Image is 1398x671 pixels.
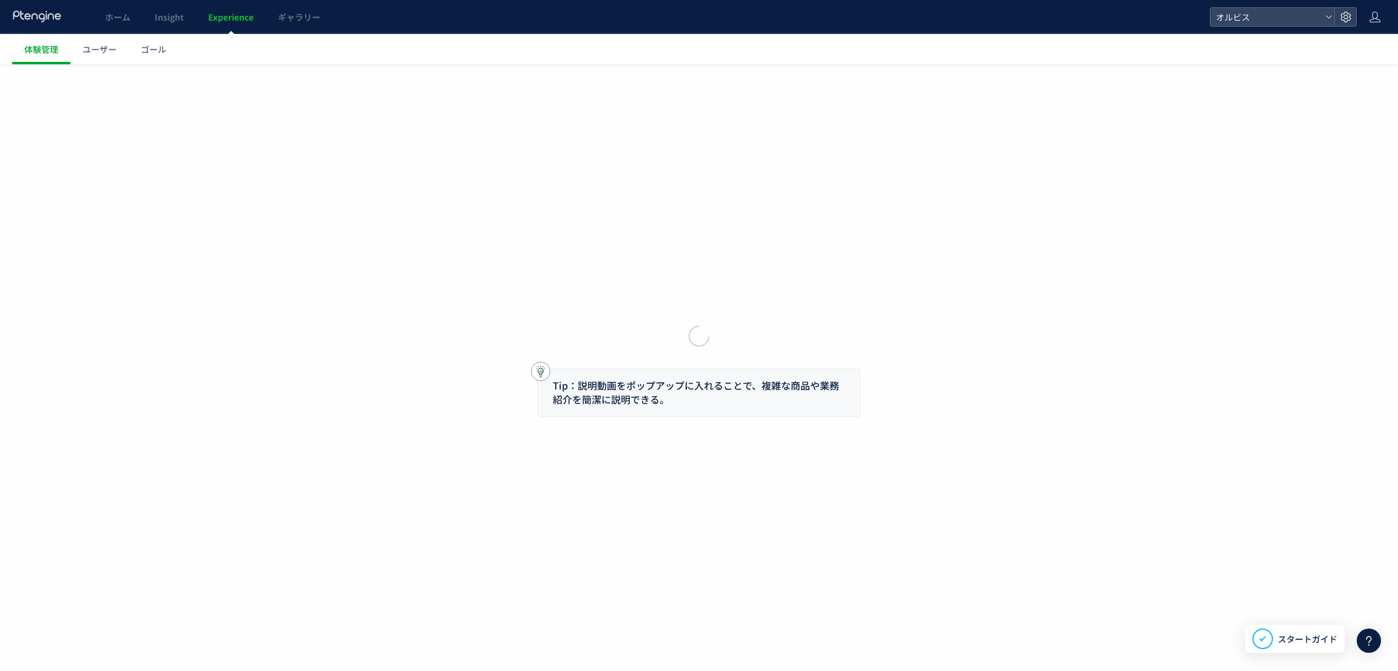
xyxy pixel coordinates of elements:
span: Insight [155,11,184,23]
span: ゴール [141,43,166,55]
span: ユーザー [83,43,116,55]
span: 体験管理 [24,43,58,55]
span: スタートガイド [1278,633,1337,646]
span: ギャラリー [278,11,320,23]
span: ホーム [105,11,130,23]
span: Experience [208,11,254,23]
span: オルビス [1212,8,1320,26]
span: Tip：説明動画をポップアップに入れることで、複雑な商品や業務紹介を簡潔に説明できる。 [553,378,839,406]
